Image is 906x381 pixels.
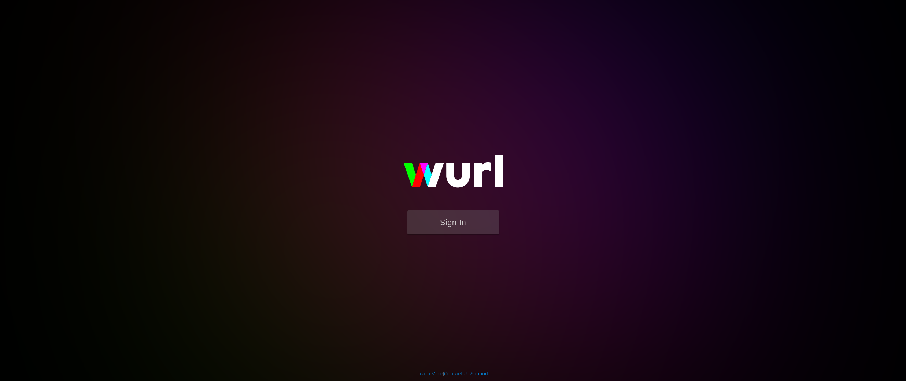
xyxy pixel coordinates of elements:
button: Sign In [407,210,499,234]
a: Support [470,371,489,377]
a: Contact Us [444,371,469,377]
a: Learn More [417,371,443,377]
div: | | [417,370,489,377]
img: wurl-logo-on-black-223613ac3d8ba8fe6dc639794a292ebdb59501304c7dfd60c99c58986ef67473.svg [380,139,526,210]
